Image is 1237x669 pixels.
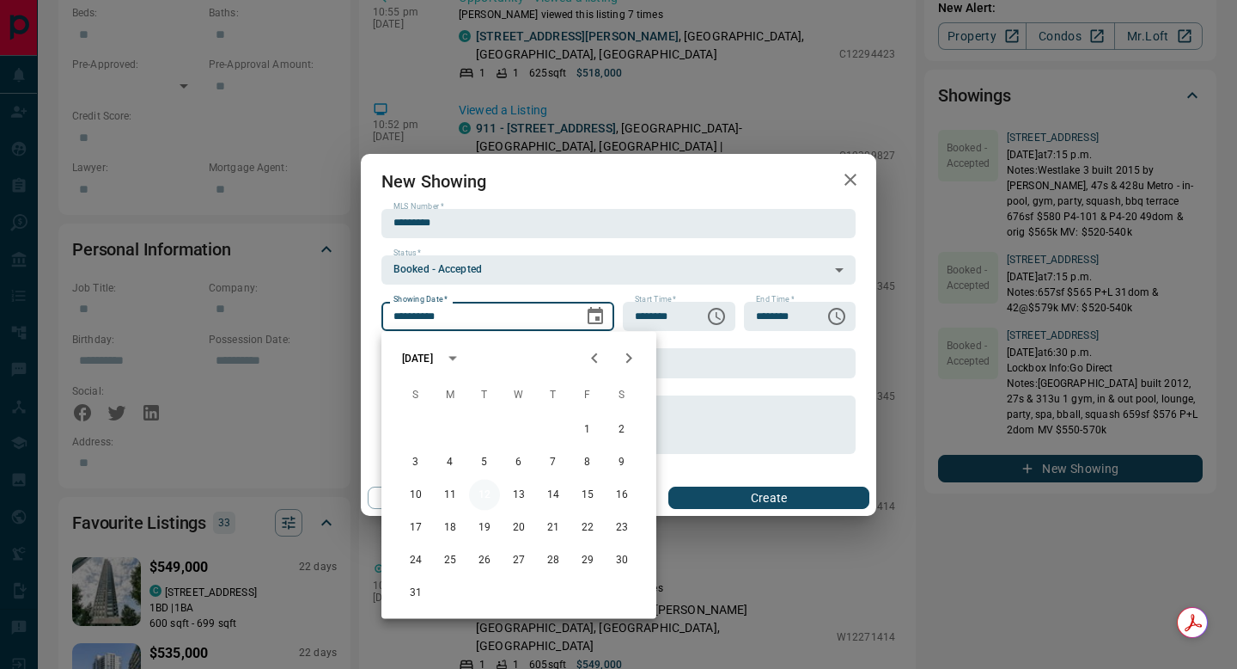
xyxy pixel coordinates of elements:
[469,378,500,413] span: Tuesday
[538,512,569,543] button: 21
[538,545,569,576] button: 28
[606,545,637,576] button: 30
[572,414,603,445] button: 1
[400,378,431,413] span: Sunday
[435,545,466,576] button: 25
[393,294,448,305] label: Showing Date
[435,447,466,478] button: 4
[381,255,856,285] div: Booked - Accepted
[606,480,637,511] button: 16
[503,512,534,543] button: 20
[400,480,431,511] button: 10
[668,487,869,509] button: Create
[368,487,569,509] button: Cancel
[756,294,794,305] label: End Time
[469,447,500,478] button: 5
[503,545,534,576] button: 27
[435,480,466,511] button: 11
[400,512,431,543] button: 17
[606,512,637,543] button: 23
[699,299,734,334] button: Choose time, selected time is 6:00 PM
[393,248,421,259] label: Status
[606,378,637,413] span: Saturday
[361,154,508,209] h2: New Showing
[612,341,646,376] button: Next month
[503,378,534,413] span: Wednesday
[469,512,500,543] button: 19
[572,447,603,478] button: 8
[577,341,612,376] button: Previous month
[400,545,431,576] button: 24
[393,201,444,212] label: MLS Number
[635,294,676,305] label: Start Time
[400,578,431,609] button: 31
[572,378,603,413] span: Friday
[606,447,637,478] button: 9
[469,480,500,511] button: 12
[438,344,467,373] button: calendar view is open, switch to year view
[400,447,431,478] button: 3
[402,351,433,366] div: [DATE]
[503,447,534,478] button: 6
[538,447,569,478] button: 7
[572,480,603,511] button: 15
[820,299,854,334] button: Choose time, selected time is 7:00 PM
[572,545,603,576] button: 29
[469,545,500,576] button: 26
[538,378,569,413] span: Thursday
[572,512,603,543] button: 22
[538,480,569,511] button: 14
[503,480,534,511] button: 13
[435,512,466,543] button: 18
[606,414,637,445] button: 2
[435,378,466,413] span: Monday
[578,299,612,334] button: Choose date, selected date is Aug 12, 2025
